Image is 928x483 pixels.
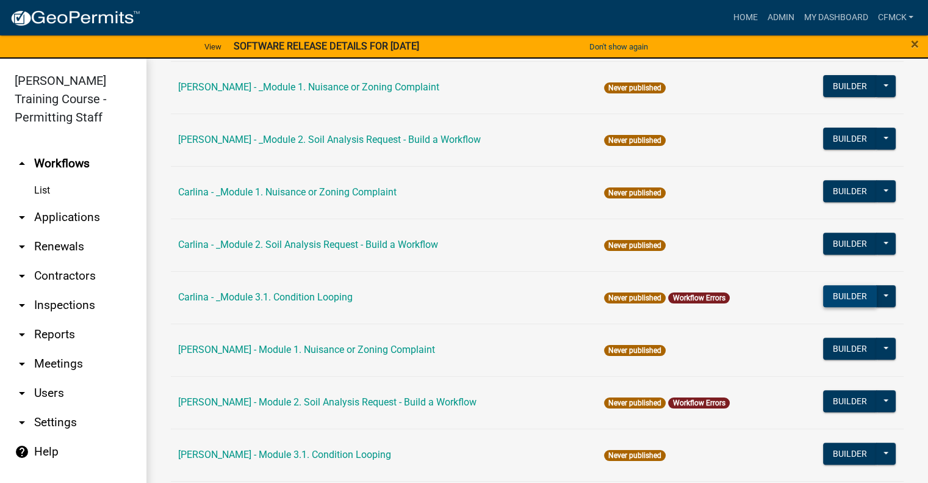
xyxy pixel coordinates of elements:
span: Never published [604,450,666,461]
span: Never published [604,345,666,356]
a: Carlina - _Module 1. Nuisance or Zoning Complaint [178,186,397,198]
i: arrow_drop_down [15,357,29,371]
button: Builder [823,233,877,255]
a: CFMCK [872,6,918,29]
i: arrow_drop_down [15,239,29,254]
button: Builder [823,443,877,465]
i: arrow_drop_down [15,210,29,225]
a: Workflow Errors [673,399,725,407]
a: Home [728,6,762,29]
a: Admin [762,6,799,29]
i: help [15,445,29,459]
strong: SOFTWARE RELEASE DETAILS FOR [DATE] [234,40,419,52]
button: Builder [823,285,877,307]
button: Builder [823,390,877,412]
a: [PERSON_NAME] - Module 3.1. Condition Looping [178,449,391,460]
i: arrow_drop_down [15,415,29,430]
span: Never published [604,398,666,409]
button: Builder [823,75,877,97]
button: Builder [823,180,877,202]
a: [PERSON_NAME] - Module 1. Nuisance or Zoning Complaint [178,344,435,355]
span: Never published [604,187,666,198]
span: Never published [604,292,666,303]
i: arrow_drop_down [15,298,29,313]
a: Carlina - _Module 3.1. Condition Looping [178,291,353,303]
a: [PERSON_NAME] - Module 2. Soil Analysis Request - Build a Workflow [178,396,477,408]
i: arrow_drop_down [15,327,29,342]
i: arrow_drop_down [15,386,29,401]
a: [PERSON_NAME] - _Module 2. Soil Analysis Request - Build a Workflow [178,134,481,145]
span: × [911,35,919,53]
a: Carlina - _Module 2. Soil Analysis Request - Build a Workflow [178,239,438,250]
span: Never published [604,240,666,251]
button: Don't show again [584,37,653,57]
a: View [200,37,226,57]
a: Workflow Errors [673,294,725,302]
span: Never published [604,82,666,93]
i: arrow_drop_down [15,269,29,283]
a: [PERSON_NAME] - _Module 1. Nuisance or Zoning Complaint [178,81,439,93]
button: Builder [823,128,877,150]
span: Never published [604,135,666,146]
i: arrow_drop_up [15,156,29,171]
button: Close [911,37,919,51]
button: Builder [823,338,877,360]
a: My Dashboard [799,6,872,29]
